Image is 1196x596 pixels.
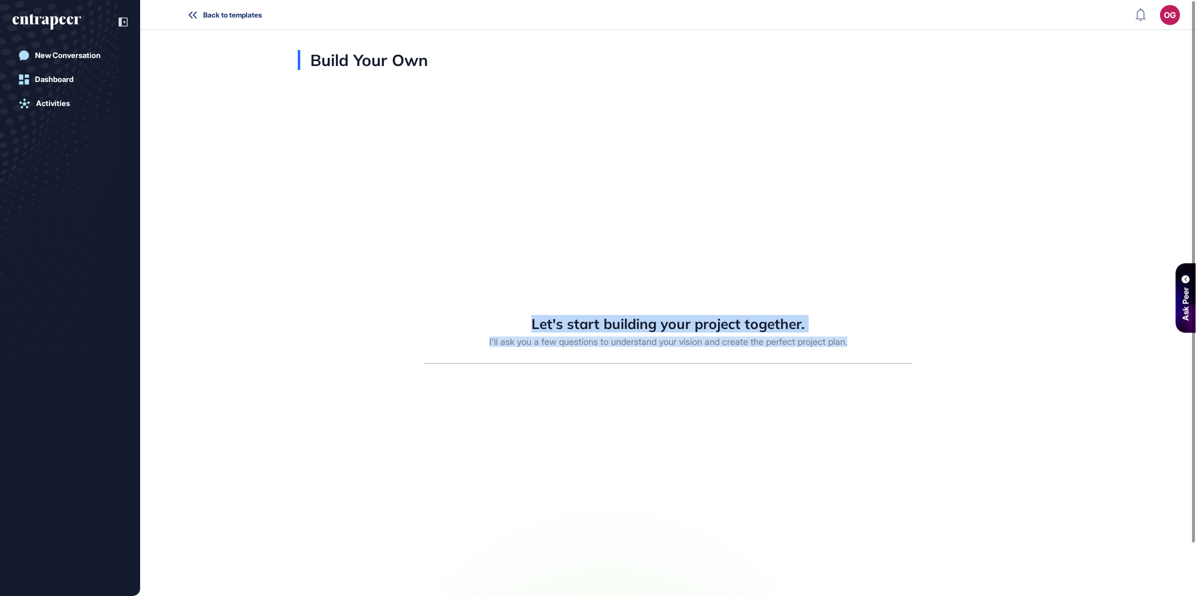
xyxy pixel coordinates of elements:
[35,75,74,84] div: Dashboard
[13,69,128,89] a: Dashboard
[13,93,128,113] a: Activities
[13,14,81,30] div: entrapeer-logo
[1179,287,1191,321] div: Ask Peer
[1160,5,1180,25] button: OG
[35,51,101,60] div: New Conversation
[424,315,912,332] div: Let's start building your project together.
[298,50,428,70] div: Build Your Own
[424,336,912,347] div: I'll ask you a few questions to understand your vision and create the perfect project plan.
[13,45,128,65] a: New Conversation
[36,99,70,108] div: Activities
[203,11,262,18] span: Back to templates
[180,4,270,26] button: Back to templates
